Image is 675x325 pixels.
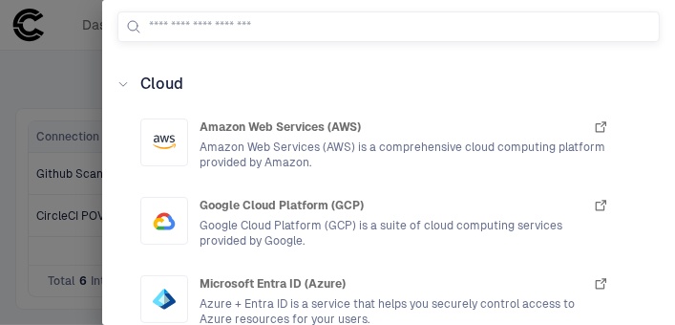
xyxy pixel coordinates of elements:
div: Google Cloud [153,209,176,232]
span: Google Cloud Platform (GCP) [200,198,364,213]
span: Microsoft Entra ID (Azure) [200,276,346,292]
div: AWS [153,131,176,154]
div: Entra ID [153,288,176,311]
div: Cloud [117,73,660,96]
span: Amazon Web Services (AWS) [200,119,361,135]
span: Google Cloud Platform (GCP) is a suite of cloud computing services provided by Google. [200,218,609,249]
span: Cloud [140,75,183,93]
span: Amazon Web Services (AWS) is a comprehensive cloud computing platform provided by Amazon. [200,140,609,170]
